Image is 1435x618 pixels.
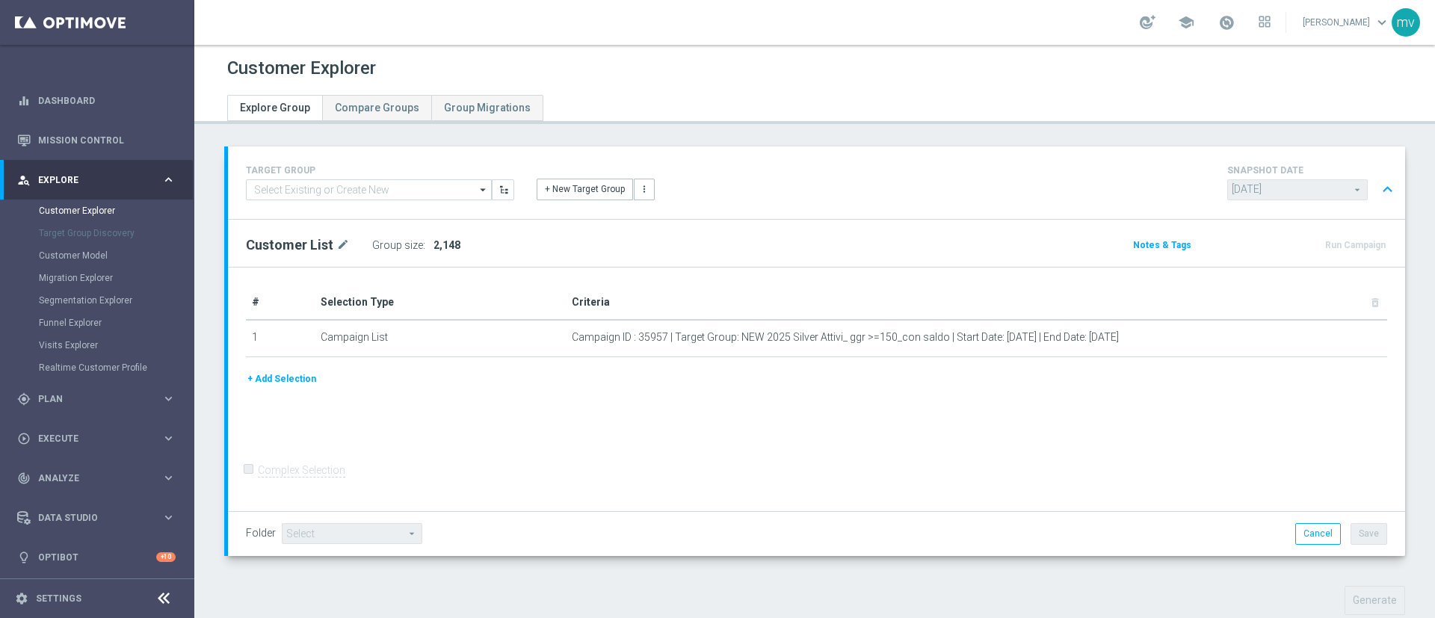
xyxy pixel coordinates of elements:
[38,537,156,577] a: Optibot
[38,434,161,443] span: Execute
[39,244,193,267] div: Customer Model
[240,102,310,114] span: Explore Group
[17,472,31,485] i: track_changes
[246,285,315,320] th: #
[38,474,161,483] span: Analyze
[634,179,655,200] button: more_vert
[476,180,491,200] i: arrow_drop_down
[16,433,176,445] button: play_circle_outline Execute keyboard_arrow_right
[444,102,531,114] span: Group Migrations
[433,239,460,251] span: 2,148
[39,294,155,306] a: Segmentation Explorer
[39,250,155,262] a: Customer Model
[372,239,423,252] label: Group size
[39,339,155,351] a: Visits Explorer
[1132,237,1193,253] button: Notes & Tags
[38,513,161,522] span: Data Studio
[17,94,31,108] i: equalizer
[1295,523,1341,544] button: Cancel
[36,594,81,603] a: Settings
[246,161,1387,204] div: TARGET GROUP arrow_drop_down + New Target Group more_vert SNAPSHOT DATE arrow_drop_down expand_less
[17,120,176,160] div: Mission Control
[1227,165,1399,176] h4: SNAPSHOT DATE
[17,511,161,525] div: Data Studio
[17,173,31,187] i: person_search
[16,472,176,484] button: track_changes Analyze keyboard_arrow_right
[39,200,193,222] div: Customer Explorer
[39,317,155,329] a: Funnel Explorer
[246,165,514,176] h4: TARGET GROUP
[161,471,176,485] i: keyboard_arrow_right
[246,371,318,387] button: + Add Selection
[38,176,161,185] span: Explore
[39,205,155,217] a: Customer Explorer
[39,289,193,312] div: Segmentation Explorer
[1351,523,1387,544] button: Save
[161,431,176,445] i: keyboard_arrow_right
[246,236,333,254] h2: Customer List
[16,135,176,146] button: Mission Control
[15,592,28,605] i: settings
[423,239,425,252] label: :
[335,102,419,114] span: Compare Groups
[16,95,176,107] button: equalizer Dashboard
[336,236,350,254] i: mode_edit
[161,173,176,187] i: keyboard_arrow_right
[227,58,376,79] h1: Customer Explorer
[17,472,161,485] div: Analyze
[246,527,276,540] label: Folder
[1301,11,1392,34] a: [PERSON_NAME]keyboard_arrow_down
[39,334,193,356] div: Visits Explorer
[17,173,161,187] div: Explore
[1178,14,1194,31] span: school
[315,285,566,320] th: Selection Type
[39,272,155,284] a: Migration Explorer
[17,537,176,577] div: Optibot
[246,320,315,357] td: 1
[17,432,161,445] div: Execute
[39,312,193,334] div: Funnel Explorer
[16,174,176,186] button: person_search Explore keyboard_arrow_right
[39,362,155,374] a: Realtime Customer Profile
[156,552,176,562] div: +10
[161,510,176,525] i: keyboard_arrow_right
[315,320,566,357] td: Campaign List
[1392,8,1420,37] div: mv
[537,179,633,200] button: + New Target Group
[227,95,543,121] ul: Tabs
[246,179,492,200] input: Select Existing or Create New
[17,81,176,120] div: Dashboard
[1374,14,1390,31] span: keyboard_arrow_down
[17,432,31,445] i: play_circle_outline
[39,356,193,379] div: Realtime Customer Profile
[16,512,176,524] button: Data Studio keyboard_arrow_right
[17,551,31,564] i: lightbulb
[1345,586,1405,615] button: Generate
[39,267,193,289] div: Migration Explorer
[1377,176,1398,204] button: expand_less
[16,551,176,563] button: lightbulb Optibot +10
[17,392,161,406] div: Plan
[16,393,176,405] button: gps_fixed Plan keyboard_arrow_right
[258,463,345,478] label: Complex Selection
[161,392,176,406] i: keyboard_arrow_right
[38,395,161,404] span: Plan
[572,296,610,308] span: Criteria
[572,331,1119,344] span: Campaign ID : 35957 | Target Group: NEW 2025 Silver Attivi_ ggr >=150_con saldo | Start Date: [DA...
[38,120,176,160] a: Mission Control
[17,392,31,406] i: gps_fixed
[39,222,193,244] div: Target Group Discovery
[639,184,649,194] i: more_vert
[38,81,176,120] a: Dashboard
